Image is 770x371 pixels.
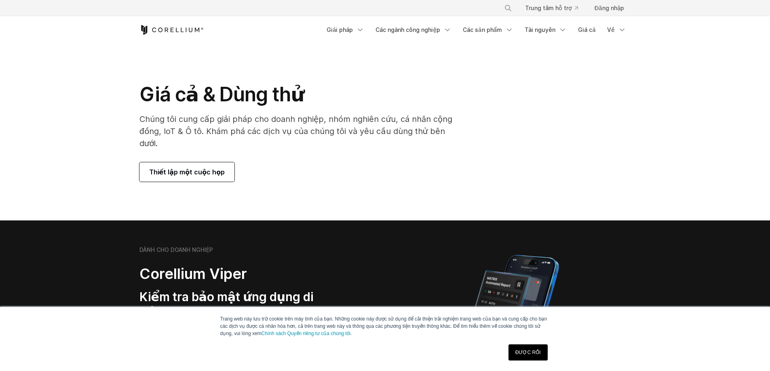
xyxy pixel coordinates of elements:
font: Corellium Viper [139,265,247,283]
font: Thiết lập một cuộc họp [149,168,225,176]
font: Các sản phẩm [463,26,502,33]
a: Thiết lập một cuộc họp [139,162,235,182]
font: Giải pháp [327,26,353,33]
font: ĐƯỢC RỒI [515,350,541,355]
font: Chúng tôi cung cấp giải pháp cho doanh nghiệp, nhóm nghiên cứu, cá nhân cộng đồng, IoT & Ô tô. Kh... [139,114,453,148]
font: Tài nguyên [525,26,555,33]
font: Giá cả & Dùng thử [139,82,304,106]
font: Trung tâm hỗ trợ [525,4,572,11]
div: Menu điều hướng [494,1,631,15]
div: Menu điều hướng [322,23,631,37]
a: Trang chủ Corellium [139,25,204,35]
button: Tìm kiếm [501,1,515,15]
font: Trang web này lưu trữ cookie trên máy tính của bạn. Những cookie này được sử dụng để cải thiện tr... [220,316,547,336]
font: Giá cả [578,26,596,33]
a: Chính sách Quyền riêng tư của chúng tôi. [262,331,352,336]
font: Đăng nhập [594,4,624,11]
font: Kiểm tra bảo mật ứng dụng di động [139,289,314,319]
font: Các ngành công nghiệp [376,26,440,33]
font: DÀNH CHO DOANH NGHIỆP [139,246,213,253]
a: ĐƯỢC RỒI [508,344,548,361]
font: Về [607,26,615,33]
